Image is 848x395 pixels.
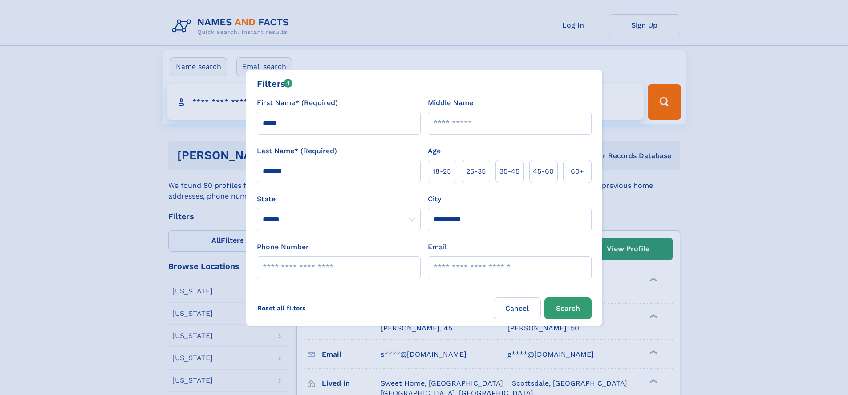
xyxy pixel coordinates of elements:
[257,98,338,108] label: First Name* (Required)
[252,297,312,319] label: Reset all filters
[257,194,421,204] label: State
[494,297,541,319] label: Cancel
[257,146,337,156] label: Last Name* (Required)
[433,166,451,177] span: 18‑25
[428,194,441,204] label: City
[428,98,473,108] label: Middle Name
[499,166,519,177] span: 35‑45
[428,242,447,252] label: Email
[466,166,486,177] span: 25‑35
[257,77,293,90] div: Filters
[571,166,584,177] span: 60+
[533,166,554,177] span: 45‑60
[544,297,592,319] button: Search
[428,146,441,156] label: Age
[257,242,309,252] label: Phone Number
